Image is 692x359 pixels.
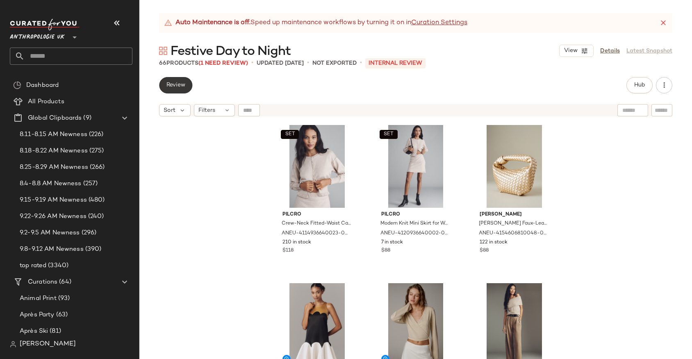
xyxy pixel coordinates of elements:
[10,28,65,43] span: Anthropologie UK
[46,261,68,270] span: (3340)
[20,163,88,172] span: 8.25-8.29 AM Newness
[20,228,80,238] span: 9.2-9.5 AM Newness
[28,97,64,107] span: All Products
[383,132,394,137] span: SET
[380,220,450,227] span: Modern Knit Mini Skirt for Women in Beige, Polyester/Polyamide/Viscose, Size XS by Pilcro at Anth...
[600,47,620,55] a: Details
[411,18,467,28] a: Curation Settings
[20,310,55,320] span: Après Party
[276,125,358,208] img: 4114936640023_014_b
[312,59,357,68] p: Not Exported
[198,60,248,66] span: (1 Need Review)
[28,114,82,123] span: Global Clipboards
[159,77,192,93] button: Review
[282,239,311,246] span: 210 in stock
[55,310,68,320] span: (63)
[26,81,59,90] span: Dashboard
[20,261,46,270] span: top rated
[479,220,548,227] span: [PERSON_NAME] Faux-Leather Shoulder Bag for Women in Gold, Polyester/Leather/Polyurethane by [PER...
[559,45,594,57] button: View
[84,245,102,254] span: (390)
[380,130,398,139] button: SET
[20,339,76,349] span: [PERSON_NAME]
[20,294,57,303] span: Animal Print
[159,59,248,68] div: Products
[20,195,87,205] span: 9.15-9.19 AM Newness
[20,146,88,156] span: 8.18-8.22 AM Newness
[285,132,295,137] span: SET
[10,341,16,348] img: svg%3e
[57,294,70,303] span: (93)
[88,146,104,156] span: (275)
[307,58,309,68] span: •
[82,179,98,189] span: (257)
[87,195,105,205] span: (480)
[380,230,450,237] span: ANEU-4120936640002-000-014
[282,247,294,254] span: $118
[473,125,555,208] img: 4154606810048_070_e
[159,60,166,66] span: 66
[282,230,351,237] span: ANEU-4114936640023-000-014
[28,277,57,287] span: Curations
[159,47,167,55] img: svg%3e
[282,220,351,227] span: Crew-Neck Fitted-Waist Cardigan in Beige, Polyester/Polyamide/Viscose, Size Large by Pilcro at An...
[381,247,390,254] span: $88
[20,245,84,254] span: 9.8-9.12 AM Newness
[166,82,185,89] span: Review
[164,18,467,28] div: Speed up maintenance workflows by turning it on in
[480,247,489,254] span: $88
[164,106,175,115] span: Sort
[257,59,304,68] p: updated [DATE]
[20,179,82,189] span: 8.4-8.8 AM Newness
[281,130,299,139] button: SET
[88,163,105,172] span: (266)
[381,211,451,218] span: Pilcro
[80,228,97,238] span: (296)
[282,211,352,218] span: Pilcro
[57,277,71,287] span: (64)
[564,48,578,54] span: View
[86,212,104,221] span: (240)
[365,58,426,68] p: INTERNAL REVIEW
[480,239,508,246] span: 122 in stock
[20,212,86,221] span: 9.22-9.26 AM Newness
[175,18,250,28] strong: Auto Maintenance is off.
[634,82,645,89] span: Hub
[87,130,104,139] span: (226)
[48,327,61,336] span: (81)
[251,58,253,68] span: •
[13,81,21,89] img: svg%3e
[360,58,362,68] span: •
[20,130,87,139] span: 8.11-8.15 AM Newness
[479,230,548,237] span: ANEU-4154606810048-000-070
[20,327,48,336] span: Après Ski
[10,19,80,30] img: cfy_white_logo.C9jOOHJF.svg
[171,43,291,60] span: Festive Day to Night
[626,77,653,93] button: Hub
[381,239,403,246] span: 7 in stock
[82,114,91,123] span: (9)
[375,125,457,208] img: 4120936640002_014_b
[198,106,215,115] span: Filters
[480,211,549,218] span: [PERSON_NAME]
